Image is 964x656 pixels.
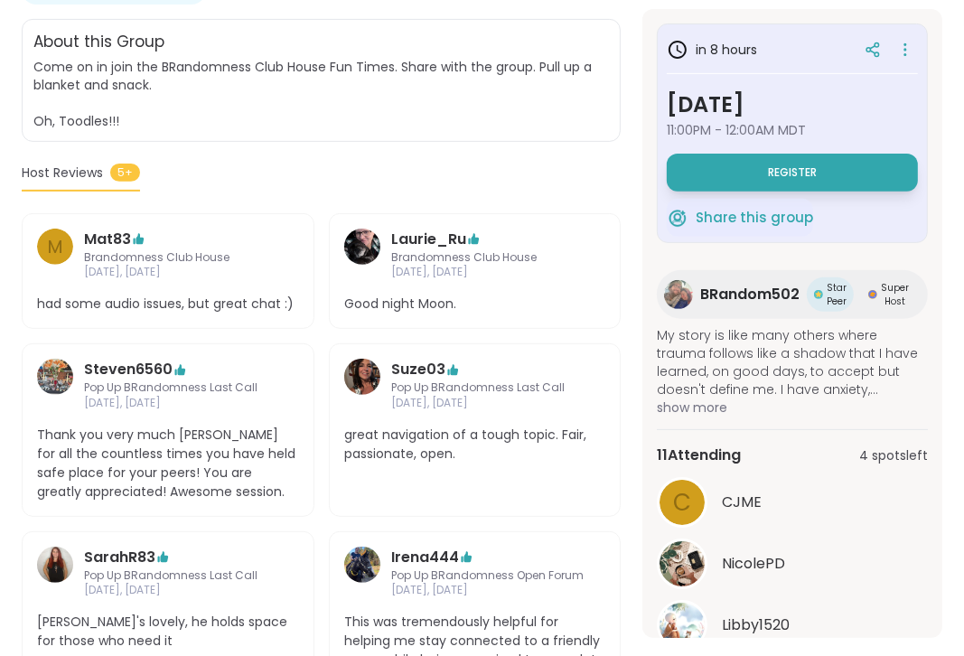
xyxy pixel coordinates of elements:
span: 11 Attending [657,445,741,466]
h3: [DATE] [667,89,918,121]
span: Share this group [696,208,813,229]
a: Mat83 [84,229,131,250]
img: NicolePD [660,541,705,586]
a: Libby1520Libby1520 [657,600,928,651]
span: BRandom502 [700,284,800,305]
span: M [47,233,63,260]
img: Super Host [868,290,877,299]
a: M [37,229,73,281]
span: Come on in join the BRandomness Club House Fun Times. Share with the group. Pull up a blanket and... [33,58,592,130]
a: Laurie_Ru [391,229,466,250]
span: 4 spots left [859,446,928,465]
a: Irena444 [344,547,380,599]
span: [DATE], [DATE] [84,265,252,280]
span: [DATE], [DATE] [391,583,584,598]
a: Steven6560 [37,359,73,411]
span: Libby1520 [722,614,790,636]
span: Register [768,165,817,180]
span: My story is like many others where trauma follows like a shadow that I have learned, on good days... [657,326,928,398]
span: [PERSON_NAME]'s lovely, he holds space for those who need it [37,613,299,651]
span: [DATE], [DATE] [84,396,257,411]
a: Laurie_Ru [344,229,380,281]
a: SarahR83 [84,547,155,568]
a: Irena444 [391,547,459,568]
a: NicolePDNicolePD [657,539,928,589]
img: Steven6560 [37,359,73,395]
span: Host Reviews [22,164,103,183]
span: [DATE], [DATE] [391,265,559,280]
img: Libby1520 [660,603,705,648]
span: Super Host [881,281,909,308]
a: BRandom502BRandom502Star PeerStar PeerSuper HostSuper Host [657,270,928,319]
span: Brandomness Club House [84,250,252,266]
a: Steven6560 [84,359,173,380]
span: C [673,485,691,520]
img: Star Peer [814,290,823,299]
span: Brandomness Club House [391,250,559,266]
img: BRandom502 [664,280,693,309]
h2: About this Group [33,31,164,54]
span: 11:00PM - 12:00AM MDT [667,121,918,139]
span: Pop Up BRandomness Last Call [84,380,257,396]
span: Pop Up BRandomness Last Call [84,568,257,584]
span: NicolePD [722,553,785,575]
span: [DATE], [DATE] [84,583,257,598]
a: SarahR83 [37,547,73,599]
span: Pop Up BRandomness Last Call [391,380,565,396]
span: had some audio issues, but great chat :) [37,295,299,314]
span: 5+ [110,164,140,182]
img: Suze03 [344,359,380,395]
h3: in 8 hours [667,39,757,61]
span: [DATE], [DATE] [391,396,565,411]
span: Thank you very much [PERSON_NAME] for all the countless times you have held safe place for your p... [37,426,299,501]
span: show more [657,398,928,417]
button: Register [667,154,918,192]
img: Irena444 [344,547,380,583]
span: Pop Up BRandomness Open Forum [391,568,584,584]
a: Suze03 [344,359,380,411]
a: CCJME [657,477,928,528]
img: ShareWell Logomark [667,207,688,229]
span: Good night Moon. [344,295,606,314]
span: Star Peer [827,281,847,308]
span: CJME [722,492,762,513]
span: great navigation of a tough topic. Fair, passionate, open. [344,426,606,464]
button: Share this group [667,199,813,237]
img: SarahR83 [37,547,73,583]
a: Suze03 [391,359,445,380]
img: Laurie_Ru [344,229,380,265]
